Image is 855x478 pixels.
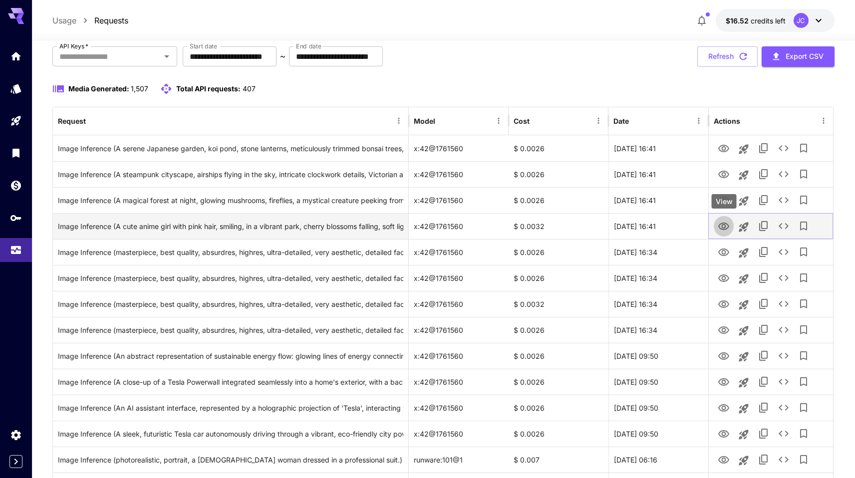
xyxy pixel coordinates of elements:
span: 1,507 [131,84,148,93]
button: Launch in playground [734,347,754,367]
div: Request [58,117,86,125]
div: Click to copy prompt [58,291,403,317]
div: 29 Sep, 2025 09:50 [608,421,708,447]
div: Click to copy prompt [58,317,403,343]
button: View [714,423,734,444]
button: Launch in playground [734,269,754,289]
div: Settings [10,429,22,441]
button: View [714,397,734,418]
button: Add to library [794,346,814,366]
button: Launch in playground [734,191,754,211]
button: View [714,371,734,392]
button: Copy TaskUUID [754,190,774,210]
div: Click to copy prompt [58,136,403,161]
button: See details [774,138,794,158]
button: Copy TaskUUID [754,346,774,366]
div: x:42@1761560 [409,265,509,291]
div: x:42@1761560 [409,317,509,343]
button: Launch in playground [734,425,754,445]
button: Copy TaskUUID [754,424,774,444]
div: $ 0.007 [509,447,608,473]
button: Copy TaskUUID [754,268,774,288]
div: JC [794,13,809,28]
div: 29 Sep, 2025 16:34 [608,239,708,265]
button: Launch in playground [734,295,754,315]
div: 29 Sep, 2025 06:16 [608,447,708,473]
button: View [714,319,734,340]
div: Wallet [10,179,22,192]
button: Add to library [794,138,814,158]
button: Launch in playground [734,217,754,237]
button: See details [774,216,794,236]
p: ~ [280,50,285,62]
button: View [714,216,734,236]
div: 29 Sep, 2025 09:50 [608,343,708,369]
button: Add to library [794,398,814,418]
div: x:42@1761560 [409,421,509,447]
button: Open [160,49,174,63]
div: $ 0.0026 [509,135,608,161]
div: 29 Sep, 2025 16:41 [608,213,708,239]
div: Home [10,50,22,62]
span: Media Generated: [68,84,129,93]
button: View [714,449,734,470]
div: $ 0.0026 [509,187,608,213]
div: x:42@1761560 [409,187,509,213]
button: Menu [392,114,406,128]
button: Add to library [794,424,814,444]
div: $ 0.0026 [509,395,608,421]
button: See details [774,268,794,288]
button: View [714,267,734,288]
button: See details [774,164,794,184]
button: View [714,293,734,314]
button: View [714,190,734,210]
button: See details [774,320,794,340]
button: Launch in playground [734,321,754,341]
button: See details [774,294,794,314]
div: $16.51772 [726,15,786,26]
div: $ 0.0032 [509,213,608,239]
button: Add to library [794,268,814,288]
button: Launch in playground [734,399,754,419]
div: Date [613,117,629,125]
div: $ 0.0026 [509,369,608,395]
div: 29 Sep, 2025 16:34 [608,265,708,291]
label: Start date [190,42,217,50]
span: $16.52 [726,16,751,25]
p: Usage [52,14,76,26]
div: x:42@1761560 [409,343,509,369]
div: Click to copy prompt [58,188,403,213]
div: $ 0.0026 [509,239,608,265]
button: Launch in playground [734,139,754,159]
div: runware:101@1 [409,447,509,473]
button: View [714,345,734,366]
button: Add to library [794,320,814,340]
button: Add to library [794,190,814,210]
button: Copy TaskUUID [754,164,774,184]
div: $ 0.0026 [509,161,608,187]
div: Click to copy prompt [58,369,403,395]
button: Sort [87,114,101,128]
button: Sort [630,114,644,128]
div: Usage [10,244,22,256]
div: 29 Sep, 2025 16:34 [608,317,708,343]
div: 29 Sep, 2025 16:41 [608,135,708,161]
button: See details [774,346,794,366]
div: Click to copy prompt [58,239,403,265]
button: Copy TaskUUID [754,138,774,158]
nav: breadcrumb [52,14,128,26]
button: Add to library [794,294,814,314]
div: Click to copy prompt [58,214,403,239]
div: View [712,194,737,209]
div: x:42@1761560 [409,239,509,265]
button: Sort [531,114,545,128]
button: View [714,241,734,262]
div: Click to copy prompt [58,421,403,447]
div: 29 Sep, 2025 09:50 [608,395,708,421]
div: Click to copy prompt [58,343,403,369]
button: Add to library [794,216,814,236]
div: Models [10,82,22,95]
div: 채팅 위젯 [805,430,855,478]
a: Requests [94,14,128,26]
